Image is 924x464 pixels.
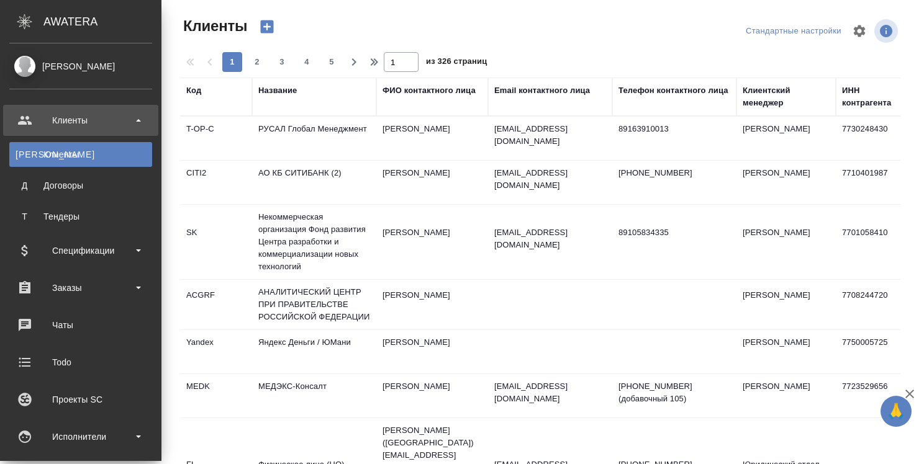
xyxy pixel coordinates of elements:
p: [EMAIL_ADDRESS][DOMAIN_NAME] [494,123,606,148]
td: [PERSON_NAME] [376,220,488,264]
td: 7701058410 [836,220,908,264]
td: АНАЛИТИЧЕСКИЙ ЦЕНТР ПРИ ПРАВИТЕЛЬСТВЕ РОССИЙСКОЙ ФЕДЕРАЦИИ [252,280,376,329]
a: [PERSON_NAME]Клиенты [9,142,152,167]
div: Клиентский менеджер [743,84,830,109]
td: МЕДЭКС-Консалт [252,374,376,417]
div: Телефон контактного лица [618,84,728,97]
td: [PERSON_NAME] [736,283,836,326]
td: [PERSON_NAME] [736,220,836,264]
td: [PERSON_NAME] [376,330,488,373]
div: ФИО контактного лица [383,84,476,97]
td: Яндекс Деньги / ЮМани [252,330,376,373]
span: 5 [322,56,342,68]
td: [PERSON_NAME] [376,374,488,417]
p: [EMAIL_ADDRESS][DOMAIN_NAME] [494,226,606,251]
td: 7723529656 [836,374,908,417]
div: Клиенты [16,148,146,161]
td: Некоммерческая организация Фонд развития Центра разработки и коммерциализации новых технологий [252,205,376,279]
td: [PERSON_NAME] [736,330,836,373]
button: 5 [322,52,342,72]
button: 3 [272,52,292,72]
td: [PERSON_NAME] [376,117,488,160]
td: [PERSON_NAME] [736,374,836,417]
div: Тендеры [16,210,146,223]
div: ИНН контрагента [842,84,902,109]
a: Проекты SC [3,384,158,415]
div: Проекты SC [9,390,152,409]
td: 7710401987 [836,161,908,204]
p: [EMAIL_ADDRESS][DOMAIN_NAME] [494,167,606,192]
div: Код [186,84,201,97]
td: [PERSON_NAME] [376,161,488,204]
td: MEDK [180,374,252,417]
td: Yandex [180,330,252,373]
div: Исполнители [9,427,152,446]
a: ТТендеры [9,204,152,229]
td: T-OP-C [180,117,252,160]
span: 2 [247,56,267,68]
div: split button [743,22,845,41]
p: 89163910013 [618,123,730,135]
div: Спецификации [9,241,152,260]
span: 3 [272,56,292,68]
span: Посмотреть информацию [874,19,900,43]
p: [PHONE_NUMBER] [618,167,730,179]
p: 89105834335 [618,226,730,239]
div: Чаты [9,316,152,334]
button: 🙏 [881,396,912,427]
td: 7750005725 [836,330,908,373]
td: SK [180,220,252,264]
td: CITI2 [180,161,252,204]
div: AWATERA [43,9,161,34]
div: Todo [9,353,152,372]
a: ДДоговоры [9,173,152,198]
span: из 326 страниц [426,54,487,72]
a: Чаты [3,310,158,341]
a: Todo [3,347,158,378]
button: 2 [247,52,267,72]
p: [EMAIL_ADDRESS][DOMAIN_NAME] [494,380,606,405]
td: ACGRF [180,283,252,326]
td: [PERSON_NAME] [736,117,836,160]
div: Клиенты [9,111,152,130]
td: РУСАЛ Глобал Менеджмент [252,117,376,160]
div: Email контактного лица [494,84,590,97]
td: [PERSON_NAME] [376,283,488,326]
button: Создать [252,16,282,37]
span: 4 [297,56,317,68]
td: [PERSON_NAME] [736,161,836,204]
span: Клиенты [180,16,247,36]
div: Название [258,84,297,97]
span: 🙏 [885,398,907,424]
p: [PHONE_NUMBER] (добавочный 105) [618,380,730,405]
div: [PERSON_NAME] [9,60,152,73]
td: АО КБ СИТИБАНК (2) [252,161,376,204]
span: Настроить таблицу [845,16,874,46]
td: 7730248430 [836,117,908,160]
button: 4 [297,52,317,72]
div: Договоры [16,179,146,192]
td: 7708244720 [836,283,908,326]
div: Заказы [9,279,152,297]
